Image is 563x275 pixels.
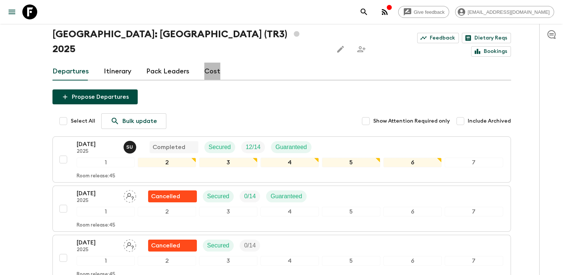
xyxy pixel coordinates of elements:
div: 6 [383,158,442,167]
p: 12 / 14 [246,143,260,152]
button: menu [4,4,19,19]
span: Assign pack leader [124,241,136,247]
p: Secured [207,192,230,201]
div: Secured [203,190,234,202]
div: 6 [383,207,442,216]
a: Bulk update [101,113,166,129]
p: Cancelled [151,192,180,201]
div: 5 [322,158,380,167]
div: 4 [260,207,319,216]
a: Itinerary [104,63,131,80]
span: Share this itinerary [354,42,369,57]
a: Give feedback [398,6,449,18]
p: Cancelled [151,241,180,250]
div: 1 [77,207,135,216]
p: 2025 [77,149,118,155]
div: 7 [445,256,503,266]
p: Room release: 45 [77,173,115,179]
div: 2 [138,256,196,266]
span: Show Attention Required only [373,117,450,125]
div: 5 [322,256,380,266]
p: Secured [209,143,231,152]
a: Pack Leaders [146,63,189,80]
p: 0 / 14 [244,192,256,201]
div: Secured [204,141,236,153]
p: [DATE] [77,189,118,198]
p: Bulk update [122,117,157,126]
a: Cost [204,63,220,80]
p: Secured [207,241,230,250]
button: [DATE]2025Sefa UzCompletedSecuredTrip FillGuaranteed1234567Room release:45 [52,136,511,183]
div: 4 [260,158,319,167]
span: Include Archived [468,117,511,125]
span: Select All [71,117,95,125]
div: Trip Fill [241,141,265,153]
div: 1 [77,256,135,266]
a: Feedback [417,33,459,43]
div: 7 [445,207,503,216]
p: Completed [153,143,185,152]
div: 3 [199,158,257,167]
p: 2025 [77,198,118,204]
p: 2025 [77,247,118,253]
a: Departures [52,63,89,80]
p: Guaranteed [271,192,302,201]
a: Bookings [471,46,511,57]
div: Trip Fill [240,240,260,252]
p: Room release: 45 [77,222,115,228]
h1: [GEOGRAPHIC_DATA]: [GEOGRAPHIC_DATA] (TR3) 2025 [52,27,327,57]
div: 2 [138,207,196,216]
span: Give feedback [410,9,449,15]
button: [DATE]2025Assign pack leaderFlash Pack cancellationSecuredTrip FillGuaranteed1234567Room release:45 [52,186,511,232]
div: 3 [199,256,257,266]
p: [DATE] [77,238,118,247]
button: Edit this itinerary [333,42,348,57]
div: 1 [77,158,135,167]
div: 6 [383,256,442,266]
div: 7 [445,158,503,167]
div: Flash Pack cancellation [148,190,197,202]
span: Sefa Uz [124,143,138,149]
p: [DATE] [77,140,118,149]
div: 4 [260,256,319,266]
div: 3 [199,207,257,216]
div: Trip Fill [240,190,260,202]
div: [EMAIL_ADDRESS][DOMAIN_NAME] [455,6,554,18]
div: Flash Pack cancellation [148,240,197,252]
div: Secured [203,240,234,252]
p: Guaranteed [275,143,307,152]
span: Assign pack leader [124,192,136,198]
a: Dietary Reqs [462,33,511,43]
span: [EMAIL_ADDRESS][DOMAIN_NAME] [464,9,554,15]
div: 5 [322,207,380,216]
p: 0 / 14 [244,241,256,250]
button: search adventures [356,4,371,19]
div: 2 [138,158,196,167]
button: Propose Departures [52,89,138,104]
